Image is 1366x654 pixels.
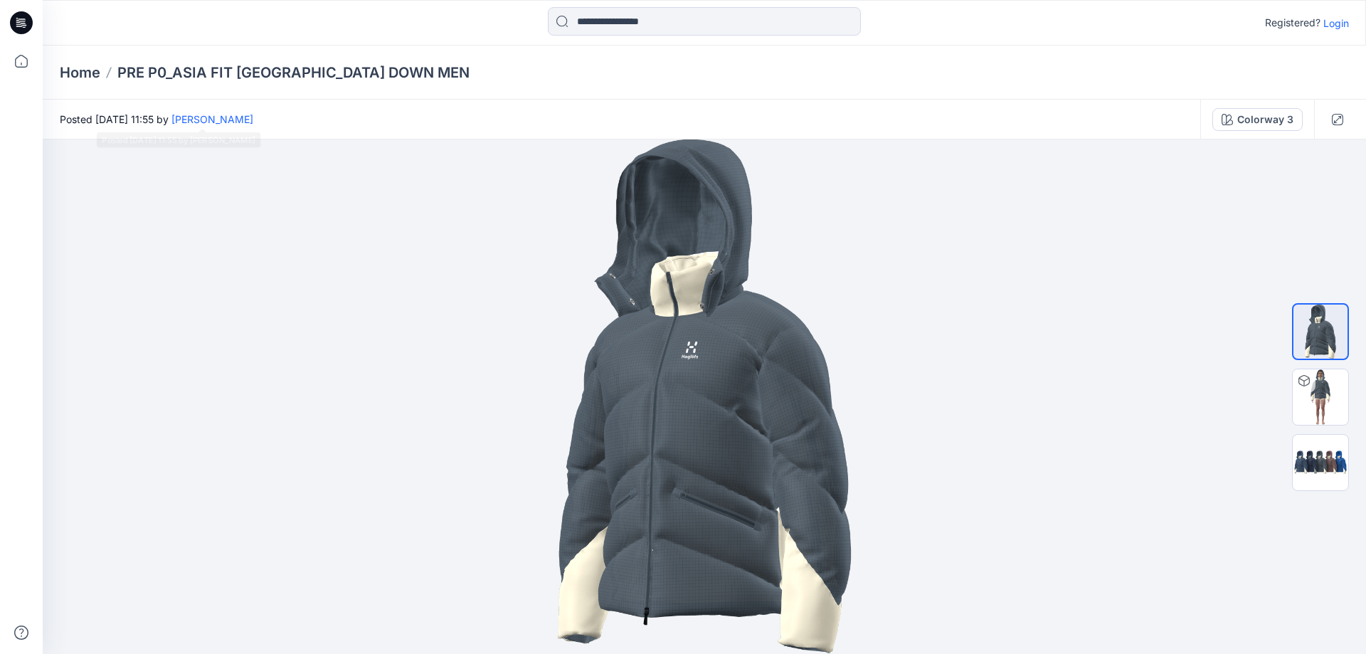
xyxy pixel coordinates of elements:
p: Login [1323,16,1349,31]
button: Colorway 3 [1212,108,1303,131]
img: eyJhbGciOiJIUzI1NiIsImtpZCI6IjAiLCJzbHQiOiJzZXMiLCJ0eXAiOiJKV1QifQ.eyJkYXRhIjp7InR5cGUiOiJzdG9yYW... [557,139,852,654]
a: Home [60,63,100,83]
a: [PERSON_NAME] [171,113,253,125]
p: PRE P0_ASIA FIT [GEOGRAPHIC_DATA] DOWN MEN [117,63,470,83]
img: All colorways [1293,445,1348,479]
span: Posted [DATE] 11:55 by [60,112,253,127]
img: ASIA FIT STOCKHOLM DOWN Colorway 3 [1293,369,1348,425]
div: Colorway 3 [1237,112,1293,127]
p: Registered? [1265,14,1320,31]
img: Colorway Cover [1293,305,1348,359]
